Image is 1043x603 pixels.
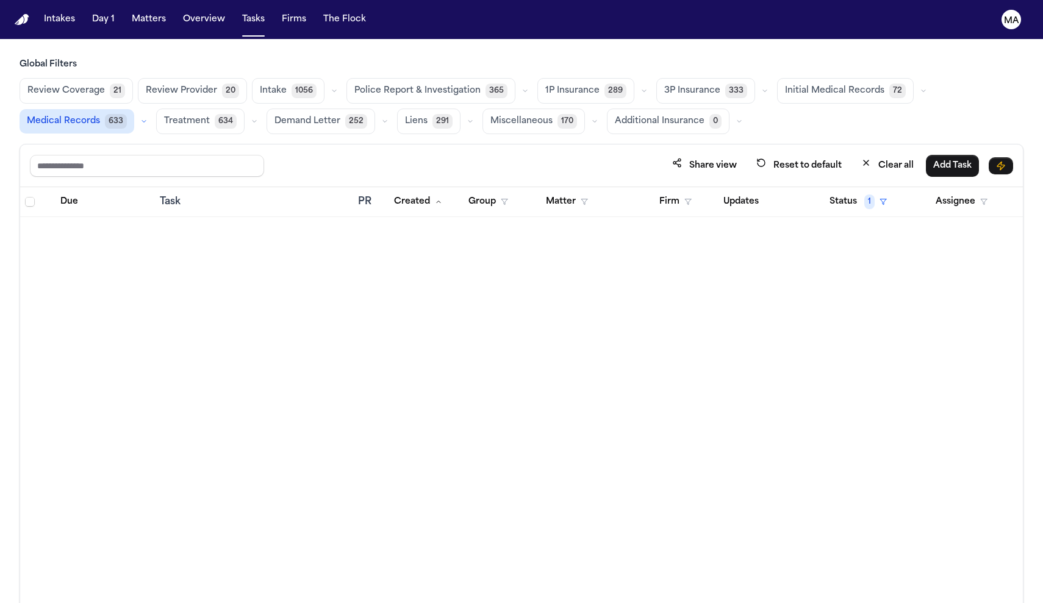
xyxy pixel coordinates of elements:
[665,154,744,177] button: Share view
[482,109,585,134] button: Miscellaneous170
[222,84,239,98] span: 20
[87,9,120,30] button: Day 1
[716,191,766,213] button: Updates
[709,114,722,129] span: 0
[889,84,906,98] span: 72
[607,109,729,134] button: Additional Insurance0
[615,115,704,127] span: Additional Insurance
[749,154,849,177] button: Reset to default
[822,191,894,213] button: Status1
[785,85,884,97] span: Initial Medical Records
[854,154,921,177] button: Clear all
[864,194,875,209] span: 1
[25,197,35,207] span: Select all
[237,9,270,30] button: Tasks
[20,78,133,104] button: Review Coverage21
[27,85,105,97] span: Review Coverage
[110,84,125,98] span: 21
[725,84,747,98] span: 333
[277,9,311,30] button: Firms
[20,59,1023,71] h3: Global Filters
[15,14,29,26] img: Finch Logo
[178,9,230,30] button: Overview
[346,78,515,104] button: Police Report & Investigation365
[604,84,626,98] span: 289
[252,78,324,104] button: Intake1056
[656,78,755,104] button: 3P Insurance333
[267,109,375,134] button: Demand Letter252
[989,157,1013,174] button: Immediate Task
[164,115,210,127] span: Treatment
[557,114,577,129] span: 170
[664,85,720,97] span: 3P Insurance
[274,115,340,127] span: Demand Letter
[215,114,237,129] span: 634
[432,114,453,129] span: 291
[545,85,600,97] span: 1P Insurance
[318,9,371,30] button: The Flock
[926,155,979,177] button: Add Task
[461,191,515,213] button: Group
[652,191,699,213] button: Firm
[27,115,100,127] span: Medical Records
[146,85,217,97] span: Review Provider
[777,78,914,104] button: Initial Medical Records72
[537,78,634,104] button: 1P Insurance289
[292,84,317,98] span: 1056
[345,114,367,129] span: 252
[490,115,553,127] span: Miscellaneous
[156,109,245,134] button: Treatment634
[105,114,127,129] span: 633
[127,9,171,30] button: Matters
[354,85,481,97] span: Police Report & Investigation
[486,84,507,98] span: 365
[15,14,29,26] a: Home
[539,191,595,213] button: Matter
[397,109,461,134] button: Liens291
[387,191,450,213] button: Created
[358,194,376,209] div: PR
[160,194,348,209] div: Task
[39,9,80,30] button: Intakes
[20,109,134,134] button: Medical Records633
[928,191,995,213] button: Assignee
[138,78,247,104] button: Review Provider20
[53,191,85,213] button: Due
[1004,16,1019,25] text: MA
[260,85,287,97] span: Intake
[405,115,428,127] span: Liens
